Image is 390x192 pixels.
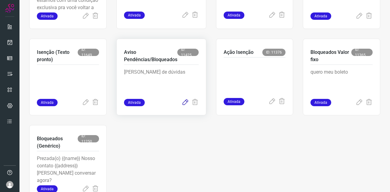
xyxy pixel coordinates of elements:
[37,49,78,63] p: Isenção (Texto pronto)
[310,99,331,106] span: Ativada
[124,49,177,63] p: Aviso Pendências/Bloqueados
[262,49,285,56] span: ID: 11376
[5,4,14,13] img: Logo
[177,49,199,56] span: ID: 11425
[351,49,373,56] span: ID: 11365
[310,49,351,63] p: Bloqueados Valor fixo
[224,12,244,19] span: Ativada
[124,68,199,99] p: [PERSON_NAME] de dúvidas
[37,12,58,20] span: Ativada
[224,98,244,105] span: Ativada
[224,49,253,56] p: Ação Isenção
[78,49,99,56] span: ID: 11649
[124,99,145,106] span: Ativada
[310,68,373,99] p: quero meu boleto
[124,12,145,19] span: Ativada
[310,12,331,20] span: Ativada
[37,135,78,150] p: Bloqueados (Genérico)
[37,155,99,185] p: Prezada(o) {{name}} Nosso contato {{address}} [PERSON_NAME] conversar agora?
[78,135,99,142] span: ID: 11250
[6,181,13,188] img: avatar-user-boy.jpg
[37,99,58,106] span: Ativada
